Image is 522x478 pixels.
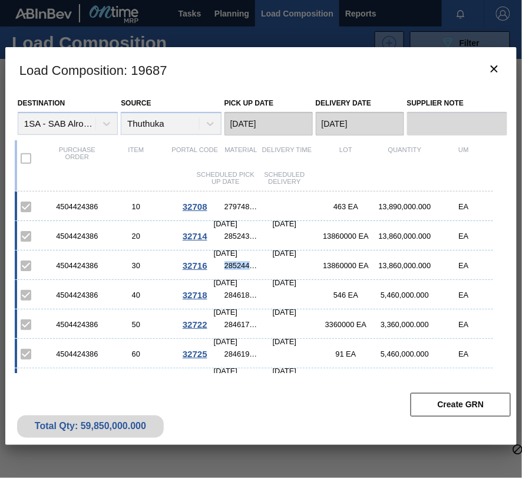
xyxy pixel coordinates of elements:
[316,202,375,211] div: 463 EA
[434,291,493,299] div: EA
[316,350,375,358] div: 91 EA
[183,349,207,359] span: 32725
[375,146,434,171] div: Quantity
[48,350,107,358] div: 4504424386
[166,290,224,300] div: Go to Order
[375,320,434,329] div: 3,360,000.000
[255,249,314,258] div: [DATE]
[107,291,166,299] div: 40
[255,367,314,375] div: [DATE]
[375,350,434,358] div: 5,460,000.000
[196,367,255,375] div: [DATE]
[316,291,375,299] div: 546 EA
[255,219,314,228] div: [DATE]
[196,278,255,287] div: [DATE]
[316,232,375,240] div: 13860000 EA
[183,290,207,300] span: 32718
[107,320,166,329] div: 50
[224,320,257,329] span: 284617 - Label Neck 750RB CMS PU
[48,261,107,270] div: 4504424386
[316,320,375,329] div: 3360000 EA
[407,95,507,112] label: Supplier Note
[196,249,255,258] div: [DATE]
[224,202,257,211] span: 279748 - Label Body 750RB CBL Refresh
[183,319,207,329] span: 32722
[107,146,166,171] div: Item
[121,99,151,107] label: Source
[183,202,207,212] span: 32708
[48,291,107,299] div: 4504424386
[375,232,434,240] div: 13,860,000.000
[224,350,257,358] span: 284619 - Label Back 750RB CMS PU
[166,231,224,241] div: Go to Order
[434,320,493,329] div: EA
[316,261,375,270] div: 13860000 EA
[166,146,224,171] div: Portal code
[255,278,314,287] div: [DATE]
[107,350,166,358] div: 60
[316,146,375,171] div: Lot
[183,261,207,271] span: 32716
[224,291,257,299] span: 284618 - Label Body 750RB CMS PU
[224,112,313,136] input: mm/dd/yyyy
[434,146,493,171] div: UM
[26,421,155,432] div: Total Qty: 59,850,000.000
[5,47,517,92] h3: Load Composition : 19687
[48,202,107,211] div: 4504424386
[48,146,107,171] div: Purchase order
[224,232,257,240] span: 285243 - Label Neck 750RB CBL (KO 2025)
[107,232,166,240] div: 20
[224,261,257,270] span: 285244 - Label Back 750RB CBL (KO 2025)
[196,219,255,228] div: [DATE]
[166,319,224,329] div: Go to Order
[196,171,255,185] div: Scheduled Pick up Date
[166,349,224,359] div: Go to Order
[196,337,255,346] div: [DATE]
[316,99,371,107] label: Delivery Date
[255,308,314,317] div: [DATE]
[166,261,224,271] div: Go to Order
[434,261,493,270] div: EA
[183,231,207,241] span: 32714
[434,202,493,211] div: EA
[255,337,314,346] div: [DATE]
[166,202,224,212] div: Go to Order
[316,112,404,136] input: mm/dd/yyyy
[196,308,255,317] div: [DATE]
[375,291,434,299] div: 5,460,000.000
[224,146,257,171] div: Material
[375,261,434,270] div: 13,860,000.000
[375,202,434,211] div: 13,890,000.000
[257,146,316,171] div: Delivery Time
[255,171,314,185] div: Scheduled Delivery
[107,261,166,270] div: 30
[434,232,493,240] div: EA
[48,232,107,240] div: 4504424386
[224,99,274,107] label: Pick up Date
[107,202,166,211] div: 10
[411,393,511,417] button: Create GRN
[18,99,65,107] label: Destination
[434,350,493,358] div: EA
[48,320,107,329] div: 4504424386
